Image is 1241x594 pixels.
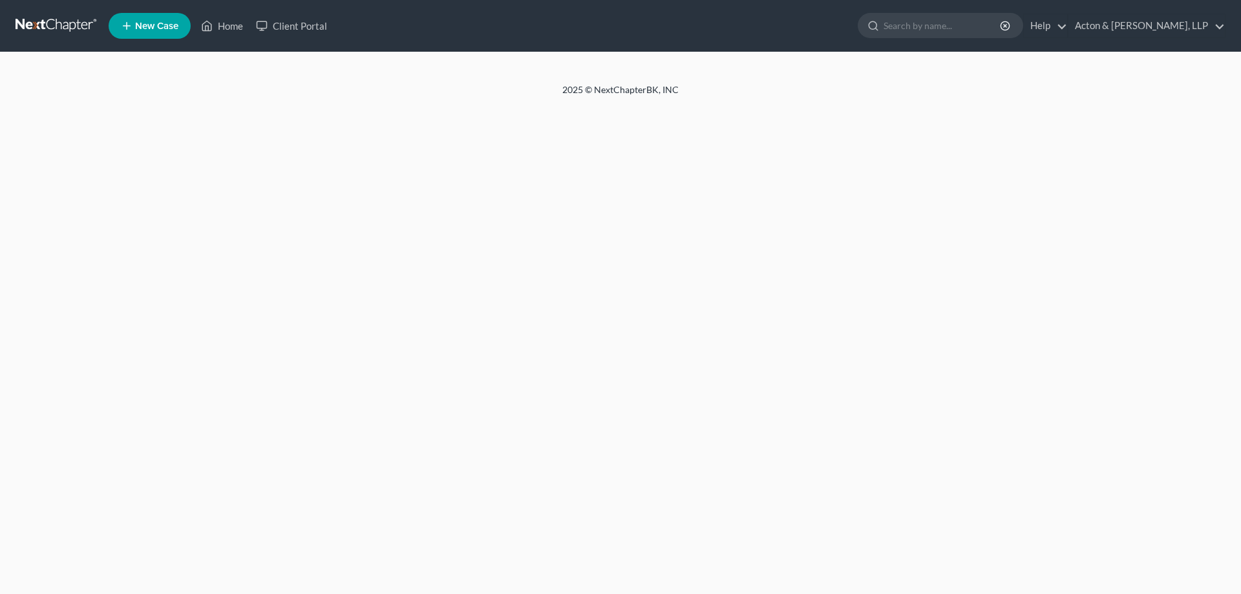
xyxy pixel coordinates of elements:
[1024,14,1067,37] a: Help
[884,14,1002,37] input: Search by name...
[252,83,989,107] div: 2025 © NextChapterBK, INC
[249,14,334,37] a: Client Portal
[195,14,249,37] a: Home
[1068,14,1225,37] a: Acton & [PERSON_NAME], LLP
[135,21,178,31] span: New Case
